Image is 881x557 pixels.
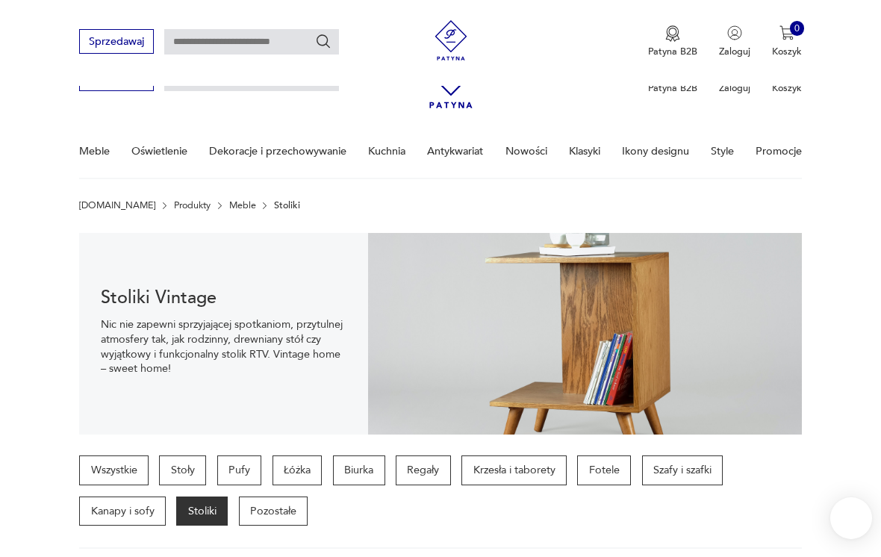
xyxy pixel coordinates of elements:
a: Meble [229,200,256,211]
a: Kuchnia [368,125,405,177]
p: Patyna B2B [648,45,697,58]
p: Nic nie zapewni sprzyjającej spotkaniom, przytulnej atmosfery tak, jak rodzinny, drewniany stół c... [101,317,346,376]
a: Szafy i szafki [642,455,723,485]
button: Szukaj [315,33,331,49]
h1: Stoliki Vintage [101,290,346,307]
a: Wszystkie [79,455,149,485]
a: Dekoracje i przechowywanie [209,125,346,177]
p: Koszyk [772,45,802,58]
img: Ikona koszyka [779,25,794,40]
a: Nowości [505,125,547,177]
img: 2a258ee3f1fcb5f90a95e384ca329760.jpg [368,233,802,435]
div: 0 [790,21,805,36]
a: Klasyki [569,125,600,177]
a: Produkty [174,200,211,211]
a: Biurka [333,455,385,485]
a: Sprzedawaj [79,38,153,47]
a: Fotele [577,455,631,485]
img: Ikonka użytkownika [727,25,742,40]
a: Meble [79,125,110,177]
a: [DOMAIN_NAME] [79,200,155,211]
button: 0Koszyk [772,25,802,58]
a: Oświetlenie [131,125,187,177]
a: Stoliki [176,497,228,526]
a: Pufy [217,455,262,485]
a: Regały [396,455,451,485]
a: Antykwariat [427,125,483,177]
a: Pozostałe [239,497,308,526]
p: Zaloguj [719,81,750,95]
button: Sprzedawaj [79,29,153,54]
p: Patyna B2B [648,81,697,95]
img: Patyna - sklep z meblami i dekoracjami vintage [426,20,476,60]
a: Ikona medaluPatyna B2B [648,25,697,58]
a: Style [711,125,734,177]
iframe: Smartsupp widget button [830,497,872,539]
p: Koszyk [772,81,802,95]
img: Ikona medalu [665,25,680,42]
button: Patyna B2B [648,25,697,58]
a: Krzesła i taborety [461,455,567,485]
p: Zaloguj [719,45,750,58]
a: Promocje [756,125,802,177]
p: Stoliki [274,200,300,211]
a: Kanapy i sofy [79,497,166,526]
a: Stoły [159,455,206,485]
a: Ikony designu [622,125,689,177]
button: Zaloguj [719,25,750,58]
a: Łóżka [273,455,323,485]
